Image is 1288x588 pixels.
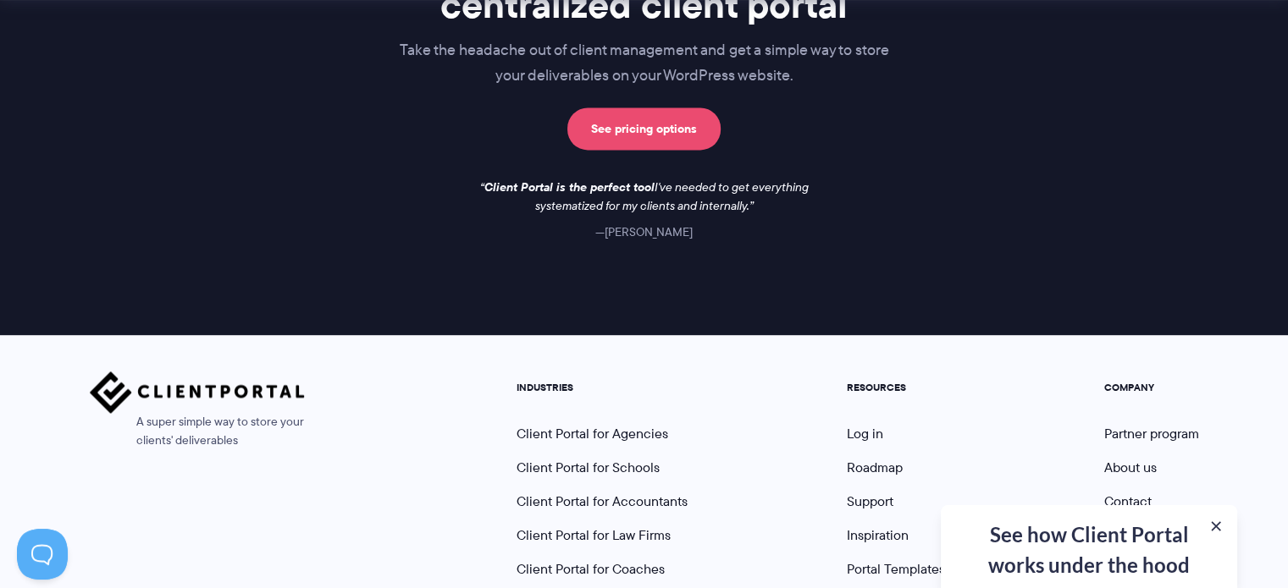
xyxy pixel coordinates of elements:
a: Client Portal for Schools [517,458,660,477]
a: Contact [1104,492,1152,511]
p: I've needed to get everything systematized for my clients and internally. [467,179,822,216]
p: Take the headache out of client management and get a simple way to store your deliverables on you... [307,38,982,89]
a: Portal Templates [847,559,945,579]
h5: INDUSTRIES [517,382,688,393]
a: Client Portal for Accountants [517,492,688,511]
a: Client Portal for Law Firms [517,525,671,545]
h5: RESOURCES [847,382,945,393]
iframe: Toggle Customer Support [17,529,68,580]
a: Roadmap [847,458,903,477]
a: Partner program [1104,424,1199,443]
a: Client Portal for Coaches [517,559,665,579]
h5: COMPANY [1104,382,1199,393]
a: See pricing options [567,107,721,150]
a: Log in [847,424,883,443]
a: Client Portal for Agencies [517,424,668,443]
a: About us [1104,458,1157,477]
a: Inspiration [847,525,909,545]
span: A super simple way to store your clients' deliverables [90,413,305,450]
cite: [PERSON_NAME] [595,223,693,240]
strong: Client Portal is the perfect tool [484,178,655,196]
a: Support [847,492,893,511]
